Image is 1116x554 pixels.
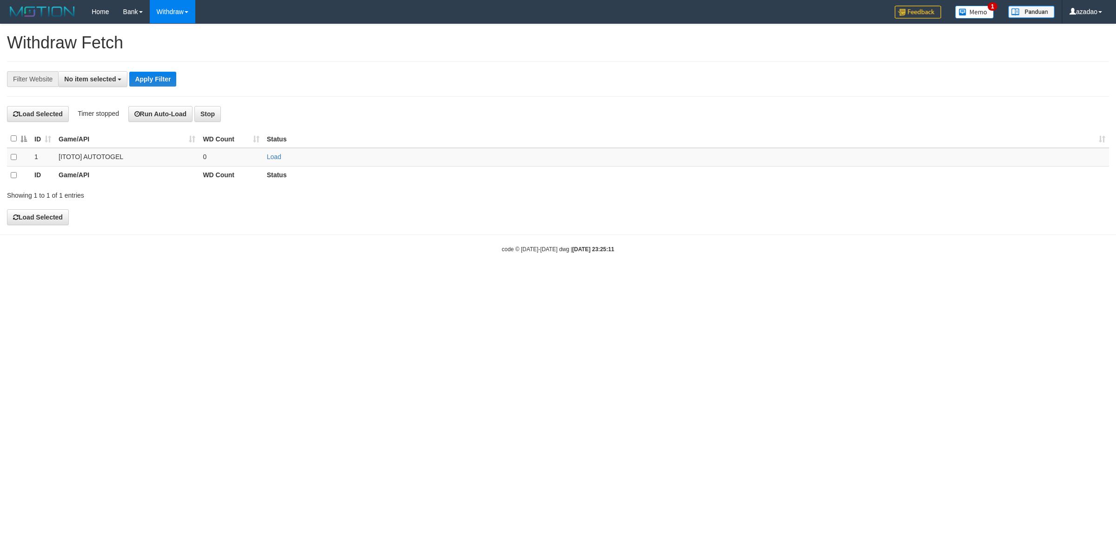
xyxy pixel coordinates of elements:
div: Filter Website [7,71,58,87]
span: 1 [988,2,997,11]
button: Load Selected [7,209,69,225]
button: Stop [194,106,221,122]
button: Apply Filter [129,72,176,87]
button: No item selected [58,71,127,87]
th: WD Count: activate to sort column ascending [199,130,263,148]
th: Game/API [55,166,199,184]
th: Game/API: activate to sort column ascending [55,130,199,148]
img: Button%20Memo.svg [955,6,994,19]
td: [ITOTO] AUTOTOGEL [55,148,199,167]
div: Showing 1 to 1 of 1 entries [7,187,458,200]
a: Load [267,153,281,160]
span: No item selected [64,75,116,83]
button: Load Selected [7,106,69,122]
img: Feedback.jpg [895,6,941,19]
button: Run Auto-Load [128,106,193,122]
td: 1 [31,148,55,167]
small: code © [DATE]-[DATE] dwg | [502,246,614,253]
th: ID: activate to sort column ascending [31,130,55,148]
img: MOTION_logo.png [7,5,78,19]
strong: [DATE] 23:25:11 [572,246,614,253]
span: Timer stopped [78,110,119,117]
img: panduan.png [1008,6,1055,18]
th: Status: activate to sort column ascending [263,130,1109,148]
span: 0 [203,153,206,160]
h1: Withdraw Fetch [7,33,1109,52]
th: WD Count [199,166,263,184]
th: ID [31,166,55,184]
th: Status [263,166,1109,184]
